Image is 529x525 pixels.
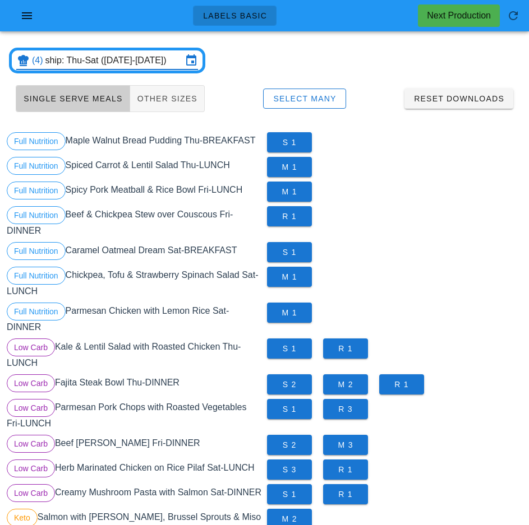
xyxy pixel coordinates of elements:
[276,162,303,171] span: M 1
[14,375,48,392] span: Low Carb
[276,465,303,474] span: S 3
[276,440,303,449] span: S 2
[332,344,359,353] span: R 1
[276,514,303,523] span: M 2
[14,460,48,477] span: Low Carb
[379,374,424,394] button: R 1
[427,9,491,22] div: Next Production
[276,405,303,414] span: S 1
[276,308,303,317] span: M 1
[267,242,312,262] button: S 1
[4,433,265,457] div: Beef [PERSON_NAME] Fri-DINNER
[193,6,277,26] a: Labels Basic
[323,374,368,394] button: M 2
[14,339,48,356] span: Low Carb
[267,374,312,394] button: S 2
[276,380,303,389] span: S 2
[267,132,312,152] button: S 1
[14,485,48,501] span: Low Carb
[276,272,303,281] span: M 1
[323,399,368,419] button: R 3
[4,130,265,155] div: Maple Walnut Bread Pudding Thu-BREAKFAST
[323,435,368,455] button: M 3
[332,405,359,414] span: R 3
[4,397,265,433] div: Parmesan Pork Chops with Roasted Vegetables Fri-LUNCH
[276,490,303,499] span: S 1
[4,264,265,300] div: Chickpea, Tofu & Strawberry Spinach Salad Sat-LUNCH
[14,207,58,224] span: Full Nutrition
[273,94,337,103] span: Select Many
[267,459,312,480] button: S 3
[4,300,265,336] div: Parmesan Chicken with Lemon Rice Sat-DINNER
[276,212,303,221] span: R 1
[267,338,312,359] button: S 1
[14,303,58,320] span: Full Nutrition
[267,182,312,202] button: M 1
[263,89,346,109] button: Select Many
[14,435,48,452] span: Low Carb
[4,336,265,372] div: Kale & Lentil Salad with Roasted Chicken Thu-LUNCH
[267,267,312,287] button: M 1
[323,459,368,480] button: R 1
[332,440,359,449] span: M 3
[404,89,513,109] button: Reset Downloads
[332,490,359,499] span: R 1
[4,155,265,179] div: Spiced Carrot & Lentil Salad Thu-LUNCH
[323,338,368,359] button: R 1
[14,399,48,416] span: Low Carb
[137,94,197,103] span: Other Sizes
[267,206,312,226] button: R 1
[267,303,312,323] button: M 1
[4,179,265,204] div: Spicy Pork Meatball & Rice Bowl Fri-LUNCH
[4,457,265,482] div: Herb Marinated Chicken on Rice Pilaf Sat-LUNCH
[23,94,123,103] span: Single Serve Meals
[4,240,265,264] div: Caramel Oatmeal Dream Sat-BREAKFAST
[267,157,312,177] button: M 1
[14,133,58,150] span: Full Nutrition
[276,138,303,147] span: S 1
[332,380,359,389] span: M 2
[276,187,303,196] span: M 1
[267,399,312,419] button: S 1
[4,482,265,507] div: Creamy Mushroom Pasta with Salmon Sat-DINNER
[14,267,58,284] span: Full Nutrition
[14,243,58,259] span: Full Nutrition
[203,11,267,20] span: Labels Basic
[16,85,130,112] button: Single Serve Meals
[413,94,504,103] span: Reset Downloads
[267,435,312,455] button: S 2
[32,55,45,66] div: (4)
[4,372,265,397] div: Fajita Steak Bowl Thu-DINNER
[388,380,415,389] span: R 1
[4,204,265,240] div: Beef & Chickpea Stew over Couscous Fri-DINNER
[14,182,58,199] span: Full Nutrition
[323,484,368,504] button: R 1
[332,465,359,474] span: R 1
[276,344,303,353] span: S 1
[276,248,303,257] span: S 1
[267,484,312,504] button: S 1
[130,85,205,112] button: Other Sizes
[14,157,58,174] span: Full Nutrition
